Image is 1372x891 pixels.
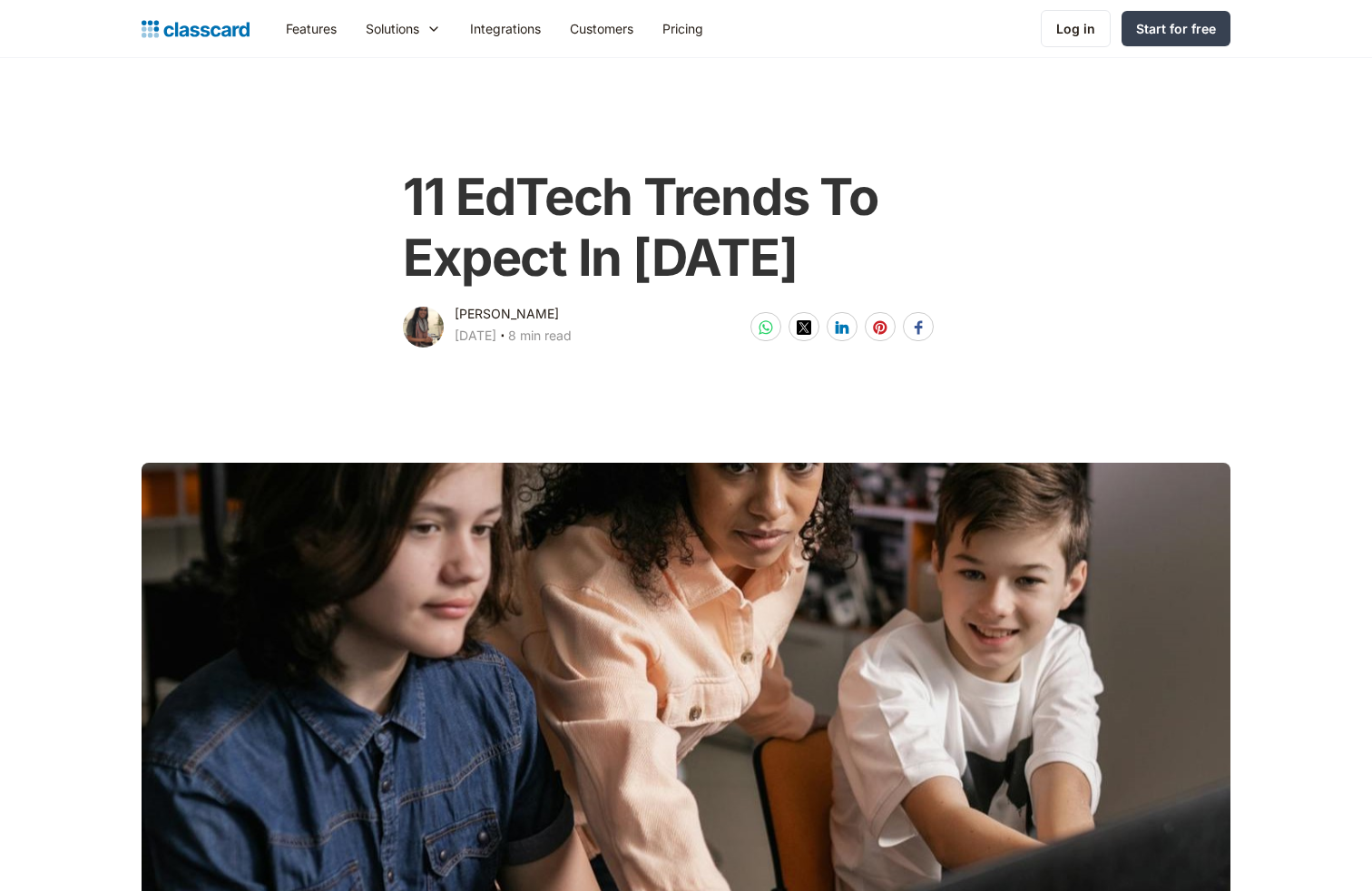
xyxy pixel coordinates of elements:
a: Integrations [456,8,555,49]
div: Solutions [366,19,419,38]
div: 8 min read [508,325,572,347]
div: Log in [1056,19,1095,38]
a: Customers [555,8,648,49]
div: Start for free [1136,19,1216,38]
div: Solutions [351,8,456,49]
img: twitter-white sharing button [797,320,811,335]
img: facebook-white sharing button [911,320,926,335]
a: Features [271,8,351,49]
a: Logo [142,16,250,42]
a: Pricing [648,8,718,49]
a: Log in [1041,10,1111,47]
div: [DATE] [455,325,496,347]
div: [PERSON_NAME] [455,303,559,325]
div: ‧ [496,325,508,350]
img: linkedin-white sharing button [835,320,849,335]
img: whatsapp-white sharing button [759,320,773,335]
img: pinterest-white sharing button [873,320,887,335]
h1: 11 EdTech Trends To Expect In [DATE] [403,167,968,289]
a: Start for free [1122,11,1230,46]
